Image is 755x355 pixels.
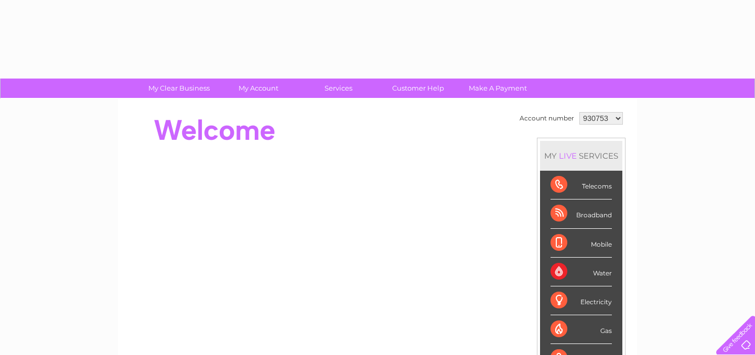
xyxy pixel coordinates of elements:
a: Services [295,79,382,98]
td: Account number [517,109,577,127]
div: LIVE [557,151,579,161]
div: Electricity [551,286,612,315]
div: MY SERVICES [540,141,622,171]
a: My Account [215,79,302,98]
a: Make A Payment [455,79,541,98]
a: My Clear Business [136,79,222,98]
a: Customer Help [375,79,461,98]
div: Gas [551,315,612,344]
div: Mobile [551,229,612,258]
div: Telecoms [551,171,612,199]
div: Broadband [551,199,612,228]
div: Water [551,258,612,286]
